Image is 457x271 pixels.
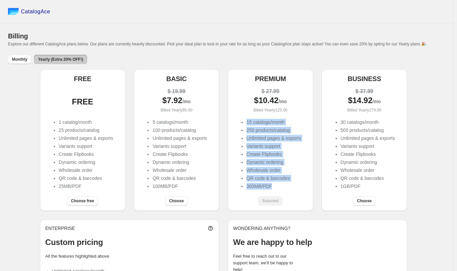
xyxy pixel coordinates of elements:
[341,119,395,125] li: 30 catalogs/month
[71,198,94,204] span: Choose free
[233,107,308,113] p: Billed Yearly 125.00
[8,8,19,15] img: catalog ace
[152,143,207,150] li: Variants support
[74,75,91,83] h5: FREE
[169,198,184,204] span: Choose
[152,183,207,190] li: 100MB/PDF
[59,143,113,150] li: Variants support
[353,196,376,206] button: Choose
[233,88,308,95] div: $ 27.99
[233,225,402,232] p: WONDERING ANYTHING?
[341,151,395,158] li: Create Flipbooks
[341,175,395,182] li: QR code & barcodes
[247,143,301,150] li: Variants support
[341,135,395,142] li: Unlimited pages & exports
[59,135,113,142] li: Unlimited pages & exports
[59,175,113,182] li: QR code & barcodes
[255,75,286,83] h5: PREMIUM
[182,99,191,104] span: /mo
[247,127,301,133] li: 250 products/catalog
[165,196,188,206] button: Choose
[45,98,120,105] div: FREE
[247,183,301,190] li: 300MB/PDF
[327,88,402,95] div: $ 37.99
[233,97,308,105] div: $ 10.42
[247,135,301,142] li: Unlimited pages & exports
[247,151,301,158] li: Create Flipbooks
[152,151,207,158] li: Create Flipbooks
[152,159,207,166] li: Dynamic ordering
[21,8,50,15] span: CatalogAce
[247,167,301,174] li: Wholesale order
[59,151,113,158] li: Create Flipbooks
[341,183,395,190] li: 1GB/PDF
[8,55,31,64] button: Monthly
[139,107,214,113] p: Billed Yearly 95.00
[45,254,109,259] label: All the features highlighted above
[59,159,113,166] li: Dynamic ordering
[341,143,395,150] li: Variants support
[247,175,301,182] li: QR code & barcodes
[8,32,28,40] span: Billing
[38,57,83,62] span: Yearly (Extra 20% OFF!)
[247,119,301,125] li: 15 catalogs/month
[139,97,214,105] div: $ 7.92
[247,159,301,166] li: Dynamic ordering
[341,159,395,166] li: Dynamic ordering
[152,167,207,174] li: Wholesale order
[67,196,98,206] button: Choose free
[152,119,207,125] li: 5 catalogs/month
[59,167,113,174] li: Wholesale order
[233,237,402,248] p: We are happy to help
[59,183,113,190] li: 25MB/PDF
[152,175,207,182] li: QR code & barcodes
[348,75,381,83] h5: BUSINESS
[8,42,427,46] span: Explore our different CatalogAce plans below. Our plans are currently heavily discounted. Pick yo...
[327,107,402,113] p: Billed Yearly 179.00
[152,127,207,133] li: 100 products/catalog
[152,135,207,142] li: Unlimited pages & exports
[34,55,87,64] button: Yearly (Extra 20% OFF!)
[12,57,27,62] span: Monthly
[279,99,287,104] span: /mo
[45,237,214,248] p: Custom pricing
[341,127,395,133] li: 500 products/catalog
[45,225,75,232] p: ENTERPRISE
[59,127,113,133] li: 25 products/catalog
[341,167,395,174] li: Wholesale order
[327,97,402,105] div: $ 14.92
[139,88,214,95] div: $ 19.99
[373,99,381,104] span: /mo
[357,198,372,204] span: Choose
[59,119,113,125] li: 1 catalog/month
[166,75,186,83] h5: BASIC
